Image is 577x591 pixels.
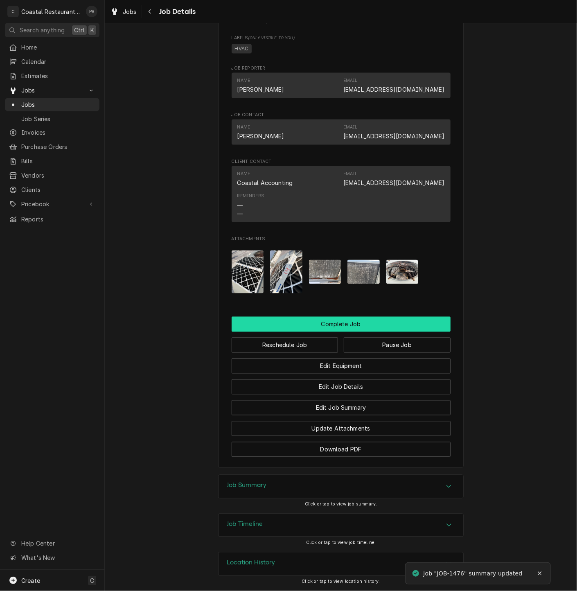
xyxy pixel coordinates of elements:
button: Edit Job Summary [232,400,451,415]
button: Edit Job Details [232,379,451,395]
img: qcCPJwVRUilmYkdjyeqx [347,260,380,284]
div: Email [343,171,358,177]
div: Name [237,124,250,131]
span: Jobs [123,7,137,16]
a: Home [5,41,99,54]
img: Zl18P6nCRVuuPb6QeGUZ [270,250,302,293]
div: Phill Blush's Avatar [86,6,97,17]
span: Job Contact [232,112,451,118]
div: Button Group [232,317,451,457]
button: Search anythingCtrlK [5,23,99,37]
span: Jobs [21,100,95,109]
div: Accordion Header [219,553,463,575]
a: Clients [5,183,99,196]
button: Edit Equipment [232,359,451,374]
div: Client Contact [232,158,451,226]
a: Estimates [5,69,99,83]
span: C [90,576,94,585]
a: Purchase Orders [5,140,99,153]
div: [PERSON_NAME] [237,132,284,140]
span: Create [21,577,40,584]
span: Job Reporter [232,65,451,72]
span: Calendar [21,57,95,66]
div: Name [237,124,284,140]
div: Name [237,77,284,94]
div: Button Group Row [232,395,451,415]
div: Button Group Row [232,415,451,436]
div: Button Group Row [232,332,451,353]
div: Accordion Header [219,514,463,537]
div: Job "JOB-1476" summary updated [423,569,523,578]
button: Pause Job [344,338,451,353]
span: Click or tap to view job summary. [305,502,377,507]
span: Clients [21,185,95,194]
div: Email [343,171,444,187]
span: Attachments [232,236,451,243]
button: Accordion Details Expand Trigger [219,514,463,537]
div: Name [237,171,293,187]
a: Calendar [5,55,99,68]
button: Accordion Details Expand Trigger [219,553,463,575]
div: Name [237,171,250,177]
div: Email [343,124,358,131]
a: Bills [5,154,99,168]
div: Button Group Row [232,436,451,457]
div: [PERSON_NAME] [237,85,284,94]
span: Job Details [157,6,196,17]
div: Client Contact List [232,166,451,226]
span: Labels [232,35,451,41]
div: [object Object] [232,35,451,55]
img: uMx5OXezTs24noXjf6s9 [309,260,341,284]
div: Contact [232,166,451,222]
span: Pricebook [21,200,83,208]
span: Jobs [21,86,83,95]
a: Go to Help Center [5,537,99,550]
span: K [90,26,94,34]
div: Contact [232,73,451,98]
span: HVAC [232,44,252,54]
div: Location History [218,552,464,576]
h3: Job Timeline [227,521,263,528]
a: Go to What's New [5,551,99,564]
div: C [7,6,19,17]
span: (Only Visible to You) [248,36,294,40]
span: Home [21,43,95,52]
div: Job Timeline [218,514,464,537]
a: Go to Pricebook [5,197,99,211]
div: Job Reporter List [232,73,451,102]
div: — [237,210,243,218]
img: XEAG0MZ7Tu6gjatJzxxF [386,260,419,284]
span: Reports [21,215,95,223]
h3: Job Summary [227,482,267,489]
a: Vendors [5,169,99,182]
div: Attachments [232,236,451,300]
div: — [237,201,243,210]
div: Name [237,77,250,84]
button: Navigate back [144,5,157,18]
a: Jobs [5,98,99,111]
div: Job Summary [218,475,464,499]
div: Coastal Restaurant Repair [21,7,81,16]
span: Purchase Orders [21,142,95,151]
div: Email [343,124,444,140]
div: Reminders [237,193,264,218]
a: [EMAIL_ADDRESS][DOMAIN_NAME] [343,179,444,186]
div: Button Group Row [232,353,451,374]
a: Job Series [5,112,99,126]
div: Email [343,77,444,94]
div: Coastal Accounting [237,178,293,187]
a: Invoices [5,126,99,139]
span: Estimates [21,72,95,80]
div: Job Reporter [232,65,451,102]
button: Download PDF [232,442,451,457]
div: Reminders [237,193,264,199]
div: Email [343,77,358,84]
span: Vendors [21,171,95,180]
img: FjEKCy6bQr6eyavAjlqt [232,250,264,293]
div: PB [86,6,97,17]
span: Client Contact [232,158,451,165]
span: Search anything [20,26,65,34]
span: Attachments [232,244,451,300]
div: Coastal Restaurant Repair's Avatar [7,6,19,17]
span: Click or tap to view job timeline. [306,540,376,546]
